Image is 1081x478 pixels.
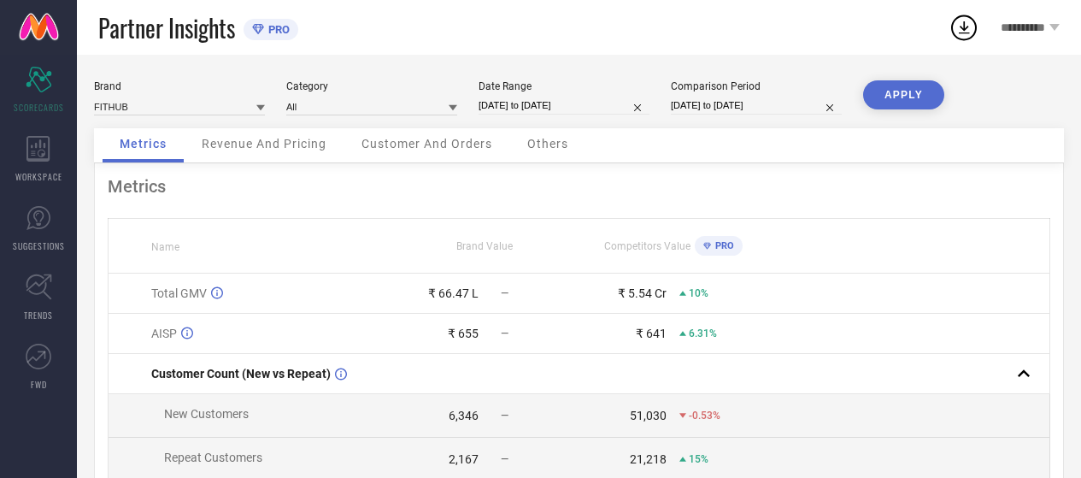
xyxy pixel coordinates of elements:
[630,409,667,422] div: 51,030
[286,80,457,92] div: Category
[618,286,667,300] div: ₹ 5.54 Cr
[479,97,649,115] input: Select date range
[449,452,479,466] div: 2,167
[13,239,65,252] span: SUGGESTIONS
[863,80,944,109] button: APPLY
[264,23,290,36] span: PRO
[527,137,568,150] span: Others
[428,286,479,300] div: ₹ 66.47 L
[151,241,179,253] span: Name
[448,327,479,340] div: ₹ 655
[151,286,207,300] span: Total GMV
[604,240,690,252] span: Competitors Value
[689,287,708,299] span: 10%
[94,80,265,92] div: Brand
[202,137,326,150] span: Revenue And Pricing
[501,328,508,339] span: —
[31,378,47,391] span: FWD
[711,240,734,251] span: PRO
[689,453,708,465] span: 15%
[108,176,1050,197] div: Metrics
[361,137,492,150] span: Customer And Orders
[164,407,249,421] span: New Customers
[671,80,842,92] div: Comparison Period
[164,451,262,464] span: Repeat Customers
[501,287,508,299] span: —
[24,309,53,322] span: TRENDS
[151,367,331,381] span: Customer Count (New vs Repeat)
[689,410,720,422] span: -0.53%
[456,240,513,252] span: Brand Value
[949,12,979,43] div: Open download list
[98,10,235,45] span: Partner Insights
[151,327,177,340] span: AISP
[501,453,508,465] span: —
[671,97,842,115] input: Select comparison period
[15,170,62,183] span: WORKSPACE
[689,328,717,339] span: 6.31%
[14,101,64,114] span: SCORECARDS
[630,452,667,466] div: 21,218
[120,137,167,150] span: Metrics
[636,327,667,340] div: ₹ 641
[479,80,649,92] div: Date Range
[449,409,479,422] div: 6,346
[501,410,508,422] span: —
